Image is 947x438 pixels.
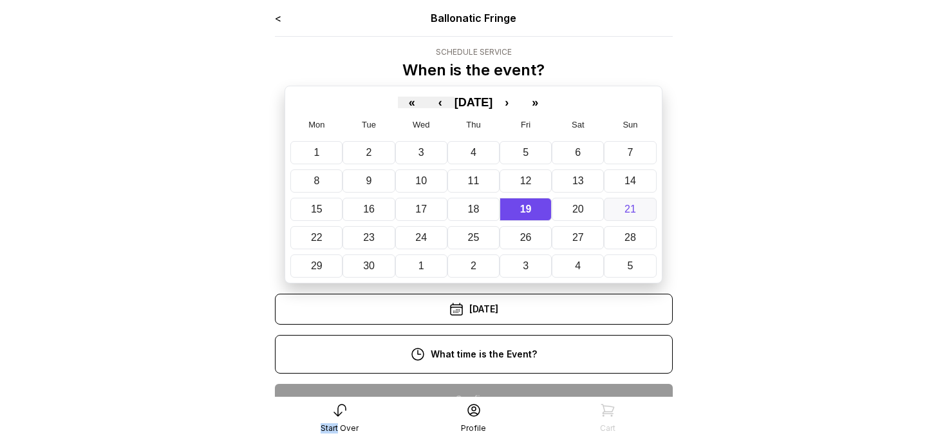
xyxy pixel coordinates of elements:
[466,120,480,129] abbr: Thursday
[604,141,656,164] button: September 7, 2025
[492,97,521,108] button: ›
[398,97,426,108] button: «
[418,147,424,158] abbr: September 3, 2025
[363,260,375,271] abbr: September 30, 2025
[402,47,545,57] div: Schedule Service
[572,175,584,186] abbr: September 13, 2025
[500,254,552,278] button: October 3, 2025
[523,147,529,158] abbr: September 5, 2025
[311,260,323,271] abbr: September 29, 2025
[415,175,427,186] abbr: September 10, 2025
[290,198,342,221] button: September 15, 2025
[415,204,427,214] abbr: September 17, 2025
[321,423,359,433] div: Start Over
[468,175,480,186] abbr: September 11, 2025
[415,232,427,243] abbr: September 24, 2025
[468,204,480,214] abbr: September 18, 2025
[552,226,604,249] button: September 27, 2025
[461,423,486,433] div: Profile
[521,97,549,108] button: »
[418,260,424,271] abbr: October 1, 2025
[520,232,532,243] abbr: September 26, 2025
[500,226,552,249] button: September 26, 2025
[552,198,604,221] button: September 20, 2025
[311,204,323,214] abbr: September 15, 2025
[362,120,376,129] abbr: Tuesday
[363,232,375,243] abbr: September 23, 2025
[471,260,476,271] abbr: October 2, 2025
[342,141,395,164] button: September 2, 2025
[624,204,636,214] abbr: September 21, 2025
[402,60,545,81] p: When is the event?
[311,232,323,243] abbr: September 22, 2025
[447,254,500,278] button: October 2, 2025
[624,175,636,186] abbr: September 14, 2025
[275,294,673,325] div: [DATE]
[572,120,585,129] abbr: Saturday
[290,169,342,193] button: September 8, 2025
[290,254,342,278] button: September 29, 2025
[572,232,584,243] abbr: September 27, 2025
[308,120,324,129] abbr: Monday
[342,226,395,249] button: September 23, 2025
[426,97,455,108] button: ‹
[572,204,584,214] abbr: September 20, 2025
[366,175,372,186] abbr: September 9, 2025
[290,141,342,164] button: September 1, 2025
[342,169,395,193] button: September 9, 2025
[623,120,637,129] abbr: Sunday
[447,169,500,193] button: September 11, 2025
[604,198,656,221] button: September 21, 2025
[290,226,342,249] button: September 22, 2025
[342,198,395,221] button: September 16, 2025
[500,169,552,193] button: September 12, 2025
[354,10,593,26] div: Ballonatic Fringe
[471,147,476,158] abbr: September 4, 2025
[468,232,480,243] abbr: September 25, 2025
[604,169,656,193] button: September 14, 2025
[455,97,493,108] button: [DATE]
[342,254,395,278] button: September 30, 2025
[604,226,656,249] button: September 28, 2025
[520,204,532,214] abbr: September 19, 2025
[413,120,430,129] abbr: Wednesday
[395,226,447,249] button: September 24, 2025
[521,120,530,129] abbr: Friday
[624,232,636,243] abbr: September 28, 2025
[500,198,552,221] button: September 19, 2025
[520,175,532,186] abbr: September 12, 2025
[552,254,604,278] button: October 4, 2025
[314,175,319,186] abbr: September 8, 2025
[575,147,581,158] abbr: September 6, 2025
[628,147,633,158] abbr: September 7, 2025
[363,204,375,214] abbr: September 16, 2025
[447,141,500,164] button: September 4, 2025
[395,169,447,193] button: September 10, 2025
[455,96,493,109] span: [DATE]
[314,147,319,158] abbr: September 1, 2025
[366,147,372,158] abbr: September 2, 2025
[447,226,500,249] button: September 25, 2025
[395,198,447,221] button: September 17, 2025
[523,260,529,271] abbr: October 3, 2025
[395,141,447,164] button: September 3, 2025
[628,260,633,271] abbr: October 5, 2025
[552,169,604,193] button: September 13, 2025
[552,141,604,164] button: September 6, 2025
[575,260,581,271] abbr: October 4, 2025
[604,254,656,278] button: October 5, 2025
[600,423,615,433] div: Cart
[275,12,281,24] a: <
[500,141,552,164] button: September 5, 2025
[447,198,500,221] button: September 18, 2025
[395,254,447,278] button: October 1, 2025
